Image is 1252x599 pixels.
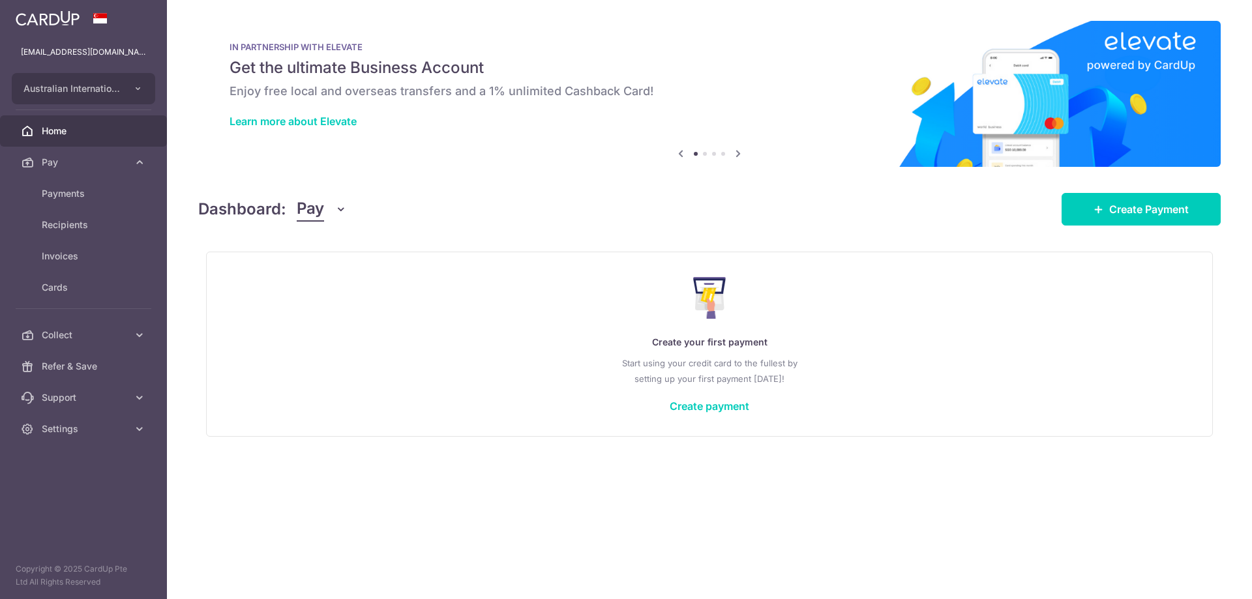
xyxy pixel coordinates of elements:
span: Invoices [42,250,128,263]
img: Renovation banner [198,21,1221,167]
span: Create Payment [1109,201,1189,217]
p: Start using your credit card to the fullest by setting up your first payment [DATE]! [233,355,1186,387]
h6: Enjoy free local and overseas transfers and a 1% unlimited Cashback Card! [230,83,1189,99]
p: IN PARTNERSHIP WITH ELEVATE [230,42,1189,52]
span: Pay [42,156,128,169]
p: [EMAIL_ADDRESS][DOMAIN_NAME] [21,46,146,59]
span: Pay [297,197,324,222]
a: Create Payment [1062,193,1221,226]
h5: Get the ultimate Business Account [230,57,1189,78]
a: Create payment [670,400,749,413]
img: CardUp [16,10,80,26]
span: Support [42,391,128,404]
span: Payments [42,187,128,200]
span: Australian International School Pte Ltd [23,82,120,95]
span: Cards [42,281,128,294]
img: Make Payment [693,277,726,319]
p: Create your first payment [233,334,1186,350]
button: Pay [297,197,347,222]
button: Australian International School Pte Ltd [12,73,155,104]
a: Learn more about Elevate [230,115,357,128]
h4: Dashboard: [198,197,286,221]
iframe: Opens a widget where you can find more information [1169,560,1239,592]
span: Settings [42,422,128,435]
span: Recipients [42,218,128,231]
span: Collect [42,329,128,342]
span: Home [42,124,128,138]
span: Refer & Save [42,360,128,373]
